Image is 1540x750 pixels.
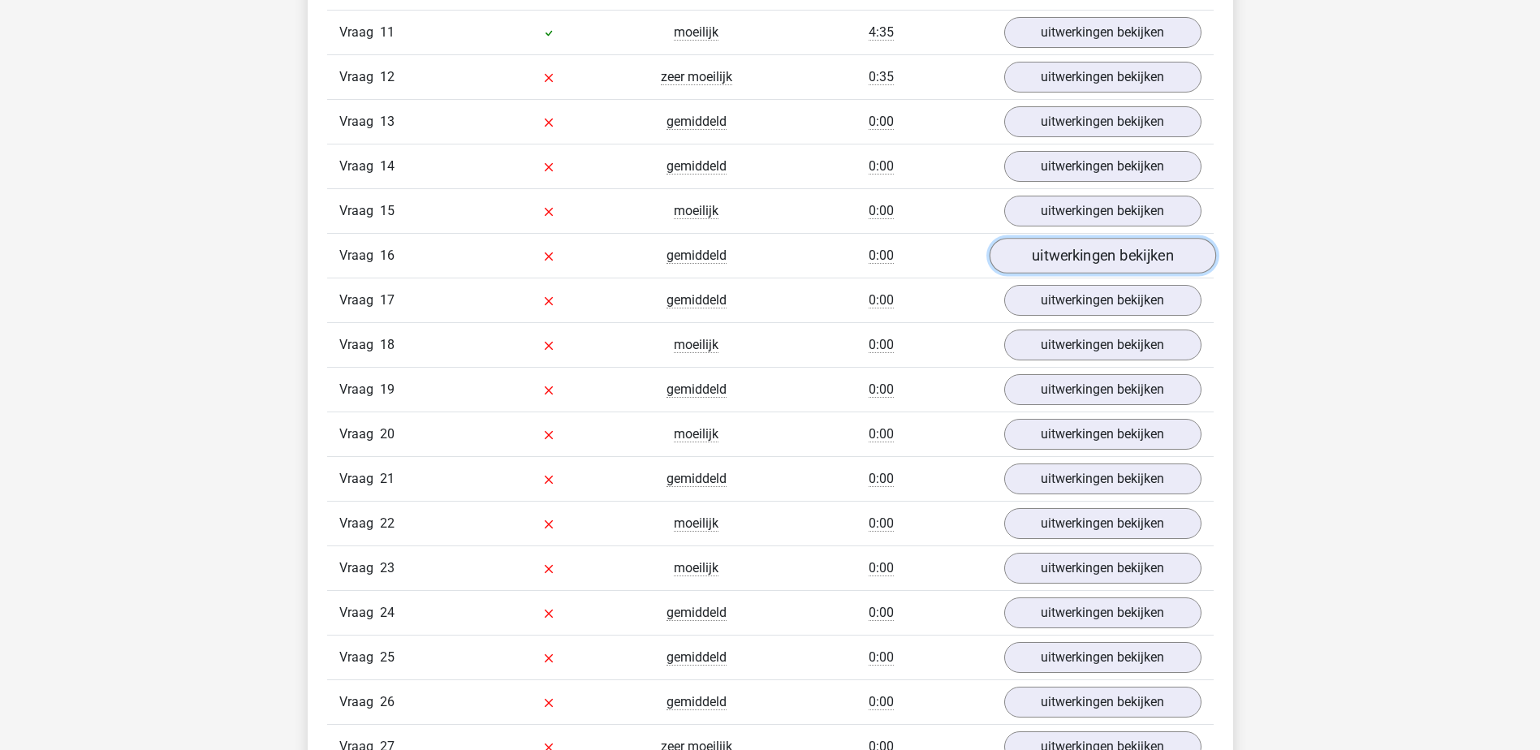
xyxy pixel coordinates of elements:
[339,692,380,712] span: Vraag
[339,112,380,131] span: Vraag
[339,23,380,42] span: Vraag
[1004,374,1201,405] a: uitwerkingen bekijken
[869,203,894,219] span: 0:00
[869,426,894,442] span: 0:00
[869,560,894,576] span: 0:00
[1004,151,1201,182] a: uitwerkingen bekijken
[380,248,395,263] span: 16
[666,471,727,487] span: gemiddeld
[339,648,380,667] span: Vraag
[674,337,718,353] span: moeilijk
[339,603,380,623] span: Vraag
[1004,553,1201,584] a: uitwerkingen bekijken
[380,69,395,84] span: 12
[869,248,894,264] span: 0:00
[1004,508,1201,539] a: uitwerkingen bekijken
[339,514,380,533] span: Vraag
[869,381,894,398] span: 0:00
[869,471,894,487] span: 0:00
[1004,463,1201,494] a: uitwerkingen bekijken
[380,158,395,174] span: 14
[339,157,380,176] span: Vraag
[666,649,727,666] span: gemiddeld
[339,335,380,355] span: Vraag
[380,114,395,129] span: 13
[339,469,380,489] span: Vraag
[869,114,894,130] span: 0:00
[380,694,395,709] span: 26
[869,292,894,308] span: 0:00
[1004,330,1201,360] a: uitwerkingen bekijken
[666,381,727,398] span: gemiddeld
[674,515,718,532] span: moeilijk
[1004,106,1201,137] a: uitwerkingen bekijken
[380,24,395,40] span: 11
[674,426,718,442] span: moeilijk
[869,69,894,85] span: 0:35
[380,471,395,486] span: 21
[989,238,1215,274] a: uitwerkingen bekijken
[661,69,732,85] span: zeer moeilijk
[1004,285,1201,316] a: uitwerkingen bekijken
[869,605,894,621] span: 0:00
[869,158,894,175] span: 0:00
[380,649,395,665] span: 25
[1004,687,1201,718] a: uitwerkingen bekijken
[666,158,727,175] span: gemiddeld
[1004,196,1201,226] a: uitwerkingen bekijken
[380,337,395,352] span: 18
[380,381,395,397] span: 19
[666,248,727,264] span: gemiddeld
[380,292,395,308] span: 17
[339,291,380,310] span: Vraag
[869,337,894,353] span: 0:00
[380,605,395,620] span: 24
[869,24,894,41] span: 4:35
[339,380,380,399] span: Vraag
[380,560,395,575] span: 23
[666,114,727,130] span: gemiddeld
[339,201,380,221] span: Vraag
[666,292,727,308] span: gemiddeld
[666,605,727,621] span: gemiddeld
[674,203,718,219] span: moeilijk
[674,560,718,576] span: moeilijk
[674,24,718,41] span: moeilijk
[869,694,894,710] span: 0:00
[380,203,395,218] span: 15
[1004,62,1201,93] a: uitwerkingen bekijken
[1004,419,1201,450] a: uitwerkingen bekijken
[869,649,894,666] span: 0:00
[339,558,380,578] span: Vraag
[1004,642,1201,673] a: uitwerkingen bekijken
[339,246,380,265] span: Vraag
[869,515,894,532] span: 0:00
[1004,597,1201,628] a: uitwerkingen bekijken
[1004,17,1201,48] a: uitwerkingen bekijken
[380,515,395,531] span: 22
[339,425,380,444] span: Vraag
[339,67,380,87] span: Vraag
[380,426,395,442] span: 20
[666,694,727,710] span: gemiddeld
